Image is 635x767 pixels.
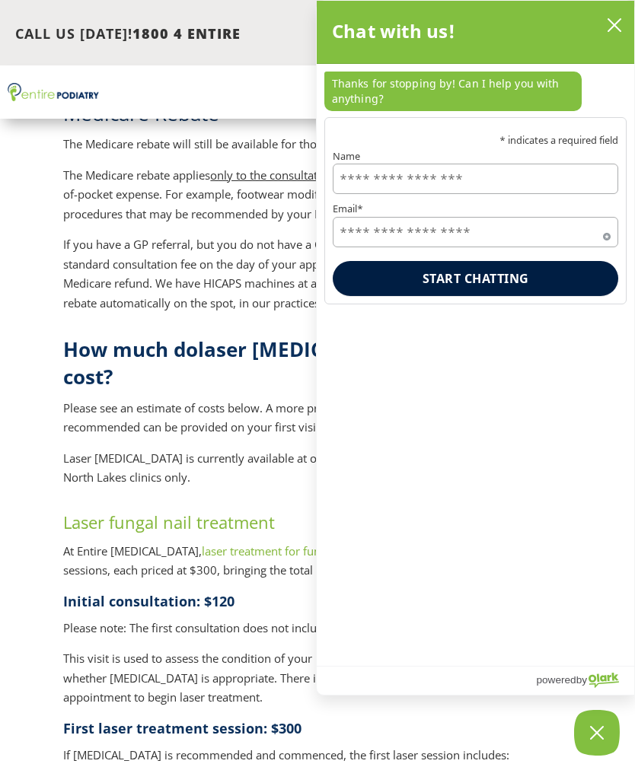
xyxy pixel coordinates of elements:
h2: Chat with us! [332,16,456,46]
p: Thanks for stopping by! Can I help you with anything? [324,72,582,111]
p: The Medicare rebate will still be available for those with a GP Management Plan. [63,135,571,166]
a: Laser fungal nail treatment [63,511,275,533]
strong: treatments cost? [63,336,529,390]
p: Laser [MEDICAL_DATA] is currently available at our [GEOGRAPHIC_DATA], Robina Easy T and North Lak... [63,449,571,488]
p: Please see an estimate of costs below. A more precise estimate of fees and number of sessions rec... [63,399,571,449]
p: * indicates a required field [333,135,618,145]
button: Close Chatbox [574,710,620,756]
span: only to the consultation fee [210,167,353,183]
span: by [576,670,587,689]
p: This visit is used to assess the condition of your nails, discuss treatment options, and determin... [63,649,571,719]
strong: First laser treatment session: $300 [63,719,302,737]
p: At Entire [MEDICAL_DATA], is typically conducted over three sessions, each priced at $300, bringi... [63,542,571,592]
button: Start chatting [333,261,618,296]
p: The Medicare rebate applies . Any additional services will incur an out-of-pocket expense. For ex... [63,166,571,236]
p: If you have a GP referral, but you do not have a Concession Card, you will need to pay the standa... [63,235,571,313]
span: powered [536,670,576,689]
input: Email [333,217,618,247]
button: close chatbox [602,14,627,37]
a: laser [MEDICAL_DATA] [198,336,417,363]
label: Name [333,151,618,161]
strong: How much do [63,336,198,363]
strong: Initial consultation: $120 [63,592,235,610]
input: Name [333,164,618,194]
label: Email* [333,204,618,214]
span: 1800 4 ENTIRE [132,24,241,43]
div: chat [317,64,634,117]
a: laser treatment for fungal nails [202,543,363,559]
p: CALL US [DATE]! [15,24,428,44]
span: Required field [603,230,611,237]
a: Powered by Olark [536,667,634,695]
p: Please note: The first consultation does not include laser treatment. [63,619,571,650]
